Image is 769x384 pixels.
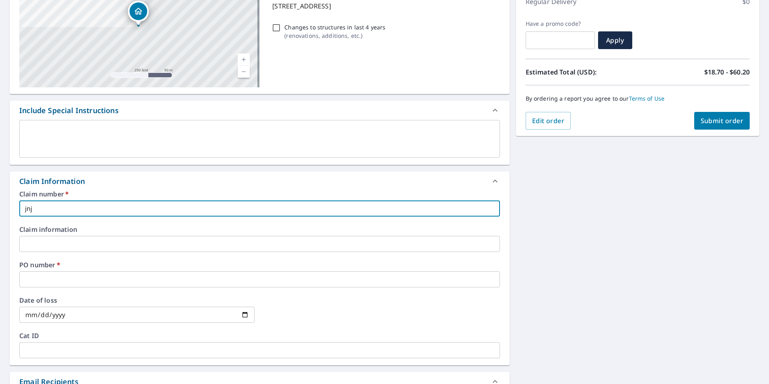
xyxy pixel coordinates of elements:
p: By ordering a report you agree to our [526,95,750,102]
span: Submit order [701,116,744,125]
button: Edit order [526,112,571,130]
div: Include Special Instructions [19,105,119,116]
p: $18.70 - $60.20 [704,67,750,77]
label: Date of loss [19,297,255,303]
label: PO number [19,262,500,268]
div: Claim Information [10,171,510,191]
span: Apply [605,36,626,45]
span: Edit order [532,116,565,125]
a: Terms of Use [629,95,665,102]
div: Claim Information [19,176,85,187]
label: Claim number [19,191,500,197]
div: Dropped pin, building 1, Residential property, 2903 NE 163rd Ct Vancouver, WA 98682 [128,1,149,26]
p: ( renovations, additions, etc. ) [284,31,385,40]
button: Apply [598,31,632,49]
button: Submit order [694,112,750,130]
a: Current Level 17, Zoom In [238,54,250,66]
label: Cat ID [19,332,500,339]
p: Changes to structures in last 4 years [284,23,385,31]
a: Current Level 17, Zoom Out [238,66,250,78]
label: Have a promo code? [526,20,595,27]
p: [STREET_ADDRESS] [272,1,496,11]
p: Estimated Total (USD): [526,67,638,77]
label: Claim information [19,226,500,233]
div: Include Special Instructions [10,101,510,120]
